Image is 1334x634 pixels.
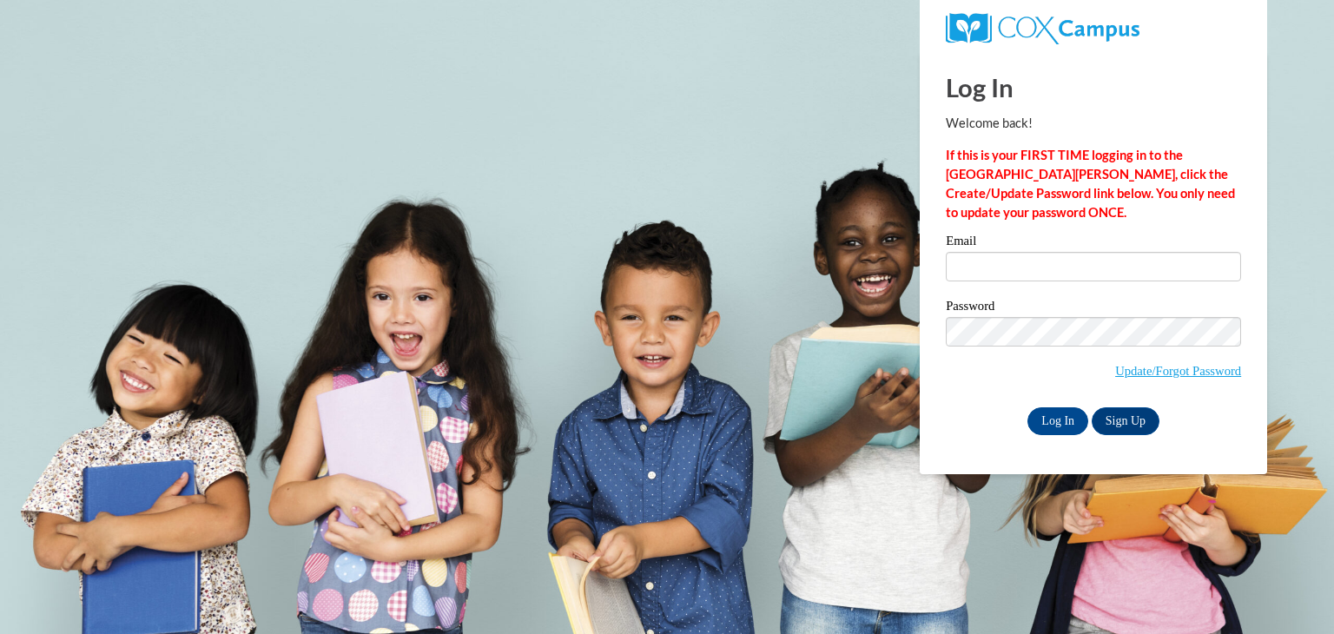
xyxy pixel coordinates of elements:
[946,234,1241,252] label: Email
[1092,407,1159,435] a: Sign Up
[946,20,1139,35] a: COX Campus
[946,13,1139,44] img: COX Campus
[1115,364,1241,378] a: Update/Forgot Password
[946,148,1235,220] strong: If this is your FIRST TIME logging in to the [GEOGRAPHIC_DATA][PERSON_NAME], click the Create/Upd...
[1027,407,1088,435] input: Log In
[946,69,1241,105] h1: Log In
[946,300,1241,317] label: Password
[946,114,1241,133] p: Welcome back!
